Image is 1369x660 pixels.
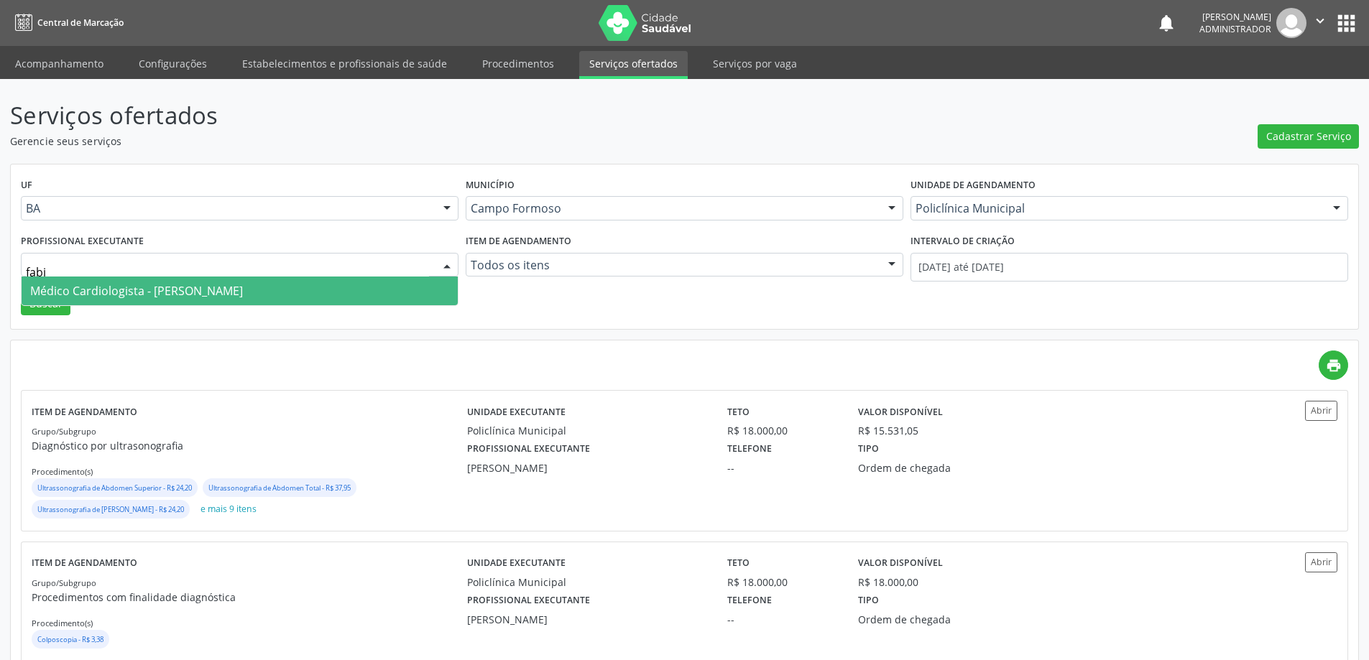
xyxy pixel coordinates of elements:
small: Colposcopia - R$ 3,38 [37,635,103,644]
label: Unidade de agendamento [911,175,1036,197]
label: Valor disponível [858,401,943,423]
div: [PERSON_NAME] [1199,11,1271,23]
label: Item de agendamento [32,401,137,423]
button: notifications [1156,13,1176,33]
i: print [1326,358,1342,373]
div: Policlínica Municipal [467,423,708,438]
label: Item de agendamento [466,231,571,253]
label: Intervalo de criação [911,231,1015,253]
button: Cadastrar Serviço [1258,124,1359,149]
a: Acompanhamento [5,51,114,76]
a: Serviços por vaga [703,51,807,76]
label: Teto [727,401,750,423]
div: [PERSON_NAME] [467,460,708,475]
p: Procedimentos com finalidade diagnóstica [32,590,467,605]
small: Ultrassonografia de [PERSON_NAME] - R$ 24,20 [37,505,184,514]
small: Grupo/Subgrupo [32,426,96,437]
span: Médico Cardiologista - [PERSON_NAME] [30,283,243,299]
p: Gerencie seus serviços [10,134,954,149]
span: Administrador [1199,23,1271,35]
small: Procedimento(s) [32,466,93,477]
div: R$ 18.000,00 [727,575,837,590]
span: BA [26,201,429,215]
a: Estabelecimentos e profissionais de saúde [232,51,457,76]
button: Abrir [1305,401,1337,420]
label: Tipo [858,590,879,612]
small: Grupo/Subgrupo [32,577,96,588]
p: Diagnóstico por ultrasonografia [32,438,467,453]
div: -- [727,460,837,475]
div: Policlínica Municipal [467,575,708,590]
a: Configurações [129,51,217,76]
span: Policlínica Municipal [916,201,1319,215]
label: Profissional executante [467,438,590,460]
label: Teto [727,552,750,575]
a: print [1319,350,1348,380]
img: img [1276,8,1306,38]
small: Procedimento(s) [32,618,93,628]
label: Unidade executante [467,552,566,575]
i:  [1312,13,1328,29]
button: e mais 9 itens [195,500,262,519]
p: Serviços ofertados [10,98,954,134]
span: Cadastrar Serviço [1266,129,1351,144]
label: Unidade executante [467,401,566,423]
button:  [1306,8,1334,38]
div: Ordem de chegada [858,612,1033,627]
span: Campo Formoso [471,201,874,215]
span: Central de Marcação [37,17,124,29]
small: Ultrassonografia de Abdomen Superior - R$ 24,20 [37,483,192,493]
input: Selecione um intervalo [911,253,1348,282]
label: UF [21,175,32,197]
label: Município [466,175,515,197]
div: R$ 18.000,00 [727,423,837,438]
label: Valor disponível [858,552,943,575]
span: Todos os itens [471,258,874,272]
a: Central de Marcação [10,11,124,34]
label: Telefone [727,438,772,460]
small: Ultrassonografia de Abdomen Total - R$ 37,95 [208,483,351,493]
div: Ordem de chegada [858,460,1033,475]
label: Telefone [727,590,772,612]
div: -- [727,612,837,627]
button: apps [1334,11,1359,36]
div: R$ 18.000,00 [858,575,918,590]
a: Serviços ofertados [579,51,688,79]
div: R$ 15.531,05 [858,423,918,438]
button: Abrir [1305,552,1337,572]
input: Selecione um profissional [26,258,429,287]
label: Profissional executante [21,231,144,253]
label: Tipo [858,438,879,460]
label: Profissional executante [467,590,590,612]
a: Procedimentos [472,51,564,76]
div: [PERSON_NAME] [467,612,708,627]
label: Item de agendamento [32,552,137,575]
